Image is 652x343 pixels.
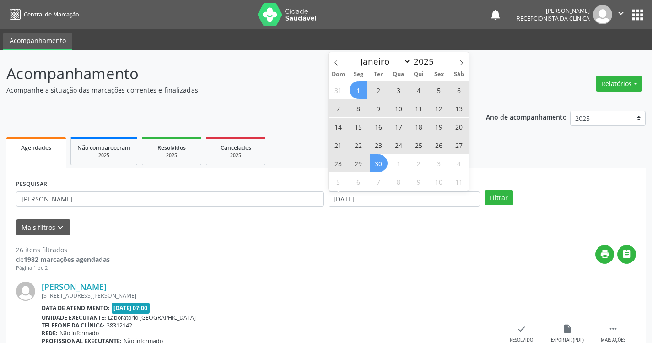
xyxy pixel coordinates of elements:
[595,245,614,264] button: print
[410,173,428,191] span: Outubro 9, 2025
[112,303,150,313] span: [DATE] 07:00
[3,33,72,50] a: Acompanhamento
[608,324,618,334] i: 
[450,99,468,117] span: Setembro 13, 2025
[329,118,347,136] span: Setembro 14, 2025
[368,71,388,77] span: Ter
[430,173,448,191] span: Outubro 10, 2025
[430,154,448,172] span: Outubro 3, 2025
[55,223,65,233] i: keyboard_arrow_down
[42,329,58,337] b: Rede:
[430,136,448,154] span: Setembro 26, 2025
[16,255,110,264] div: de
[370,99,388,117] span: Setembro 9, 2025
[562,324,572,334] i: insert_drive_file
[486,111,567,122] p: Ano de acompanhamento
[485,190,513,206] button: Filtrar
[350,173,367,191] span: Outubro 6, 2025
[409,71,429,77] span: Qui
[348,71,368,77] span: Seg
[16,264,110,272] div: Página 1 de 2
[350,136,367,154] span: Setembro 22, 2025
[622,249,632,259] i: 
[410,154,428,172] span: Outubro 2, 2025
[149,152,194,159] div: 2025
[6,62,454,85] p: Acompanhamento
[42,321,105,329] b: Telefone da clínica:
[616,8,626,18] i: 
[42,292,499,299] div: [STREET_ADDRESS][PERSON_NAME]
[600,249,610,259] i: print
[429,71,449,77] span: Sex
[390,173,408,191] span: Outubro 8, 2025
[108,314,196,321] span: Laboratorio [GEOGRAPHIC_DATA]
[107,321,132,329] span: 38312142
[42,314,106,321] b: Unidade executante:
[77,152,130,159] div: 2025
[390,118,408,136] span: Setembro 17, 2025
[430,81,448,99] span: Setembro 5, 2025
[388,71,409,77] span: Qua
[593,5,612,24] img: img
[329,191,480,207] input: Selecione um intervalo
[430,118,448,136] span: Setembro 19, 2025
[6,7,79,22] a: Central de Marcação
[350,154,367,172] span: Setembro 29, 2025
[329,81,347,99] span: Agosto 31, 2025
[449,71,469,77] span: Sáb
[221,144,251,152] span: Cancelados
[350,81,367,99] span: Setembro 1, 2025
[596,76,642,92] button: Relatórios
[21,144,51,152] span: Agendados
[617,245,636,264] button: 
[489,8,502,21] button: notifications
[16,282,35,301] img: img
[77,144,130,152] span: Não compareceram
[329,154,347,172] span: Setembro 28, 2025
[517,7,590,15] div: [PERSON_NAME]
[16,219,70,235] button: Mais filtroskeyboard_arrow_down
[410,136,428,154] span: Setembro 25, 2025
[430,99,448,117] span: Setembro 12, 2025
[329,136,347,154] span: Setembro 21, 2025
[612,5,630,24] button: 
[517,324,527,334] i: check
[42,304,110,312] b: Data de atendimento:
[450,81,468,99] span: Setembro 6, 2025
[59,329,99,337] span: Não informado
[370,118,388,136] span: Setembro 16, 2025
[370,136,388,154] span: Setembro 23, 2025
[390,154,408,172] span: Outubro 1, 2025
[24,11,79,18] span: Central de Marcação
[356,55,411,68] select: Month
[410,118,428,136] span: Setembro 18, 2025
[16,245,110,255] div: 26 itens filtrados
[350,99,367,117] span: Setembro 8, 2025
[16,191,324,207] input: Nome, CNS
[411,55,441,67] input: Year
[450,154,468,172] span: Outubro 4, 2025
[42,282,107,292] a: [PERSON_NAME]
[329,173,347,191] span: Outubro 5, 2025
[450,173,468,191] span: Outubro 11, 2025
[329,71,349,77] span: Dom
[350,118,367,136] span: Setembro 15, 2025
[630,7,646,23] button: apps
[6,85,454,95] p: Acompanhe a situação das marcações correntes e finalizadas
[390,136,408,154] span: Setembro 24, 2025
[390,81,408,99] span: Setembro 3, 2025
[213,152,259,159] div: 2025
[370,81,388,99] span: Setembro 2, 2025
[450,118,468,136] span: Setembro 20, 2025
[370,154,388,172] span: Setembro 30, 2025
[410,81,428,99] span: Setembro 4, 2025
[24,255,110,264] strong: 1982 marcações agendadas
[390,99,408,117] span: Setembro 10, 2025
[370,173,388,191] span: Outubro 7, 2025
[450,136,468,154] span: Setembro 27, 2025
[517,15,590,22] span: Recepcionista da clínica
[329,99,347,117] span: Setembro 7, 2025
[157,144,186,152] span: Resolvidos
[16,177,47,191] label: PESQUISAR
[410,99,428,117] span: Setembro 11, 2025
